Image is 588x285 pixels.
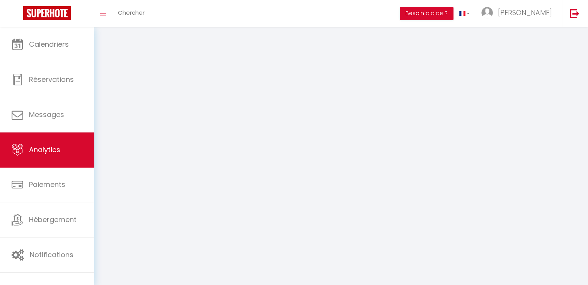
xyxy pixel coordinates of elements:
[30,250,73,260] span: Notifications
[6,3,29,26] button: Ouvrir le widget de chat LiveChat
[29,215,77,224] span: Hébergement
[23,6,71,20] img: Super Booking
[29,145,60,154] span: Analytics
[118,8,145,17] span: Chercher
[29,75,74,84] span: Réservations
[498,8,552,17] span: [PERSON_NAME]
[570,8,579,18] img: logout
[29,110,64,119] span: Messages
[29,39,69,49] span: Calendriers
[481,7,493,19] img: ...
[29,180,65,189] span: Paiements
[400,7,453,20] button: Besoin d'aide ?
